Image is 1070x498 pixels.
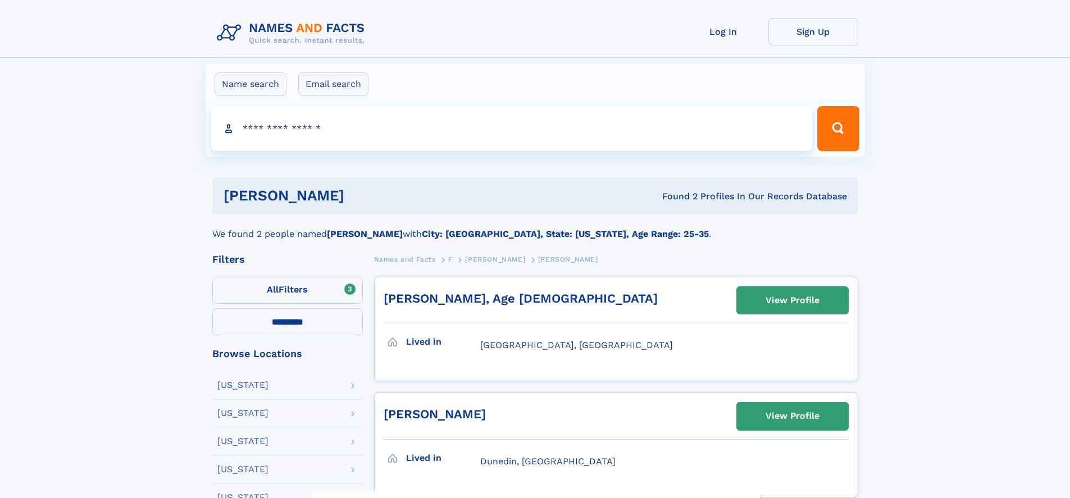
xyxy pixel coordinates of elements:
label: Email search [298,72,368,96]
h3: Lived in [406,332,480,351]
a: View Profile [737,403,848,430]
button: Search Button [817,106,859,151]
a: View Profile [737,287,848,314]
b: City: [GEOGRAPHIC_DATA], State: [US_STATE], Age Range: 25-35 [422,229,709,239]
a: Log In [679,18,768,45]
div: [US_STATE] [217,381,268,390]
label: Name search [215,72,286,96]
a: Names and Facts [374,252,436,266]
b: [PERSON_NAME] [327,229,403,239]
div: [US_STATE] [217,409,268,418]
a: Sign Up [768,18,858,45]
a: [PERSON_NAME] [384,407,486,421]
h3: Lived in [406,449,480,468]
label: Filters [212,277,363,304]
div: View Profile [766,287,819,313]
div: Filters [212,254,363,264]
h1: [PERSON_NAME] [224,189,503,203]
span: All [267,284,279,295]
div: [US_STATE] [217,465,268,474]
div: We found 2 people named with . [212,214,858,241]
div: Browse Locations [212,349,363,359]
div: View Profile [766,403,819,429]
span: [GEOGRAPHIC_DATA], [GEOGRAPHIC_DATA] [480,340,673,350]
span: [PERSON_NAME] [538,255,598,263]
div: Found 2 Profiles In Our Records Database [503,190,847,203]
a: [PERSON_NAME], Age [DEMOGRAPHIC_DATA] [384,291,658,305]
span: F [448,255,453,263]
span: Dunedin, [GEOGRAPHIC_DATA] [480,456,616,467]
span: [PERSON_NAME] [465,255,525,263]
input: search input [211,106,813,151]
img: Logo Names and Facts [212,18,374,48]
div: [US_STATE] [217,437,268,446]
a: [PERSON_NAME] [465,252,525,266]
a: F [448,252,453,266]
